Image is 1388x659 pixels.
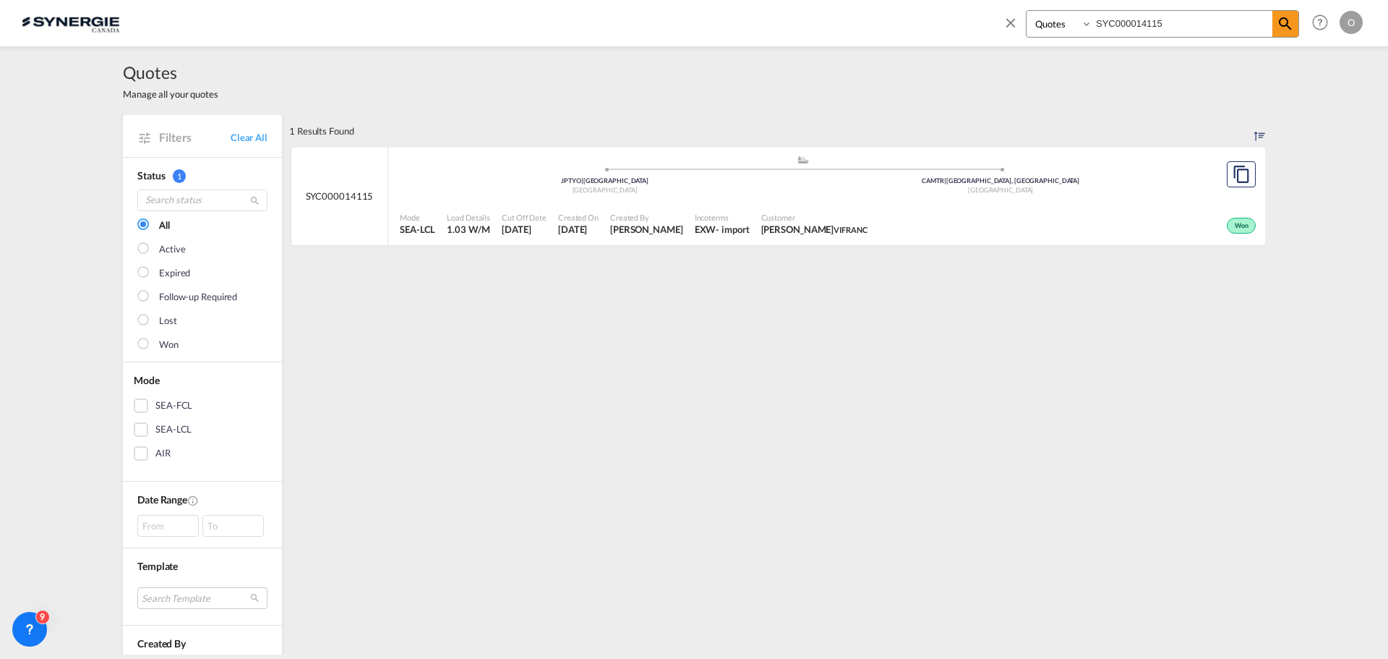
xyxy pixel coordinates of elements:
[155,422,192,437] div: SEA-LCL
[1003,10,1026,45] span: icon-close
[134,422,271,437] md-checkbox: SEA-LCL
[159,242,185,257] div: Active
[202,515,264,537] div: To
[400,212,435,223] span: Mode
[249,195,260,206] md-icon: icon-magnify
[1235,221,1252,231] span: Won
[610,223,683,236] span: Pablo Gomez Saldarriaga
[1340,11,1363,34] div: O
[695,212,750,223] span: Incoterms
[968,186,1033,194] span: [GEOGRAPHIC_DATA]
[761,223,867,236] span: Marie-Josee Lemire VIFRANC
[447,212,490,223] span: Load Details
[187,495,199,506] md-icon: Created On
[1003,14,1019,30] md-icon: icon-close
[159,218,170,233] div: All
[1272,11,1298,37] span: icon-magnify
[137,515,267,537] span: From To
[159,290,237,305] div: Follow-up Required
[173,169,186,183] span: 1
[761,212,867,223] span: Customer
[1277,15,1294,33] md-icon: icon-magnify
[558,212,599,223] span: Created On
[22,7,119,39] img: 1f56c880d42311ef80fc7dca854c8e59.png
[695,223,716,236] div: EXW
[159,129,231,145] span: Filters
[502,212,547,223] span: Cut Off Date
[137,493,187,506] span: Date Range
[137,169,267,183] div: Status 1
[1227,161,1256,187] button: Copy Quote
[502,223,547,236] span: 18 Aug 2025
[400,223,435,236] span: SEA-LCL
[610,212,683,223] span: Created By
[123,88,218,101] span: Manage all your quotes
[155,399,192,413] div: SEA-FCL
[1092,11,1272,36] input: Enter Quotation Number
[291,148,1265,246] div: SYC000014115 assets/icons/custom/ship-fill.svgassets/icons/custom/roll-o-plane.svgOriginTokyo Jap...
[447,224,489,235] span: 1.03 W/M
[1308,10,1332,35] span: Help
[137,637,186,650] span: Created By
[231,131,267,144] a: Clear All
[834,225,867,234] span: VIFRANC
[159,314,177,328] div: Lost
[944,177,946,184] span: |
[137,515,199,537] div: From
[794,156,812,163] md-icon: assets/icons/custom/ship-fill.svg
[155,446,171,461] div: AIR
[306,190,374,203] span: SYC000014115
[137,169,165,182] span: Status
[558,223,599,236] span: 18 Aug 2025
[123,61,218,84] span: Quotes
[134,374,160,386] span: Mode
[1227,218,1256,234] div: Won
[1254,115,1265,147] div: Sort by: Created On
[134,446,271,461] md-checkbox: AIR
[561,177,648,184] span: JPTYO [GEOGRAPHIC_DATA]
[159,266,190,281] div: Expired
[716,223,749,236] div: - import
[695,223,750,236] div: EXW import
[581,177,583,184] span: |
[159,338,179,352] div: Won
[1233,166,1250,183] md-icon: assets/icons/custom/copyQuote.svg
[137,190,267,211] input: Search status
[134,399,271,413] md-checkbox: SEA-FCL
[922,177,1079,184] span: CAMTR [GEOGRAPHIC_DATA], [GEOGRAPHIC_DATA]
[1308,10,1340,36] div: Help
[137,560,178,572] span: Template
[573,186,638,194] span: [GEOGRAPHIC_DATA]
[289,115,354,147] div: 1 Results Found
